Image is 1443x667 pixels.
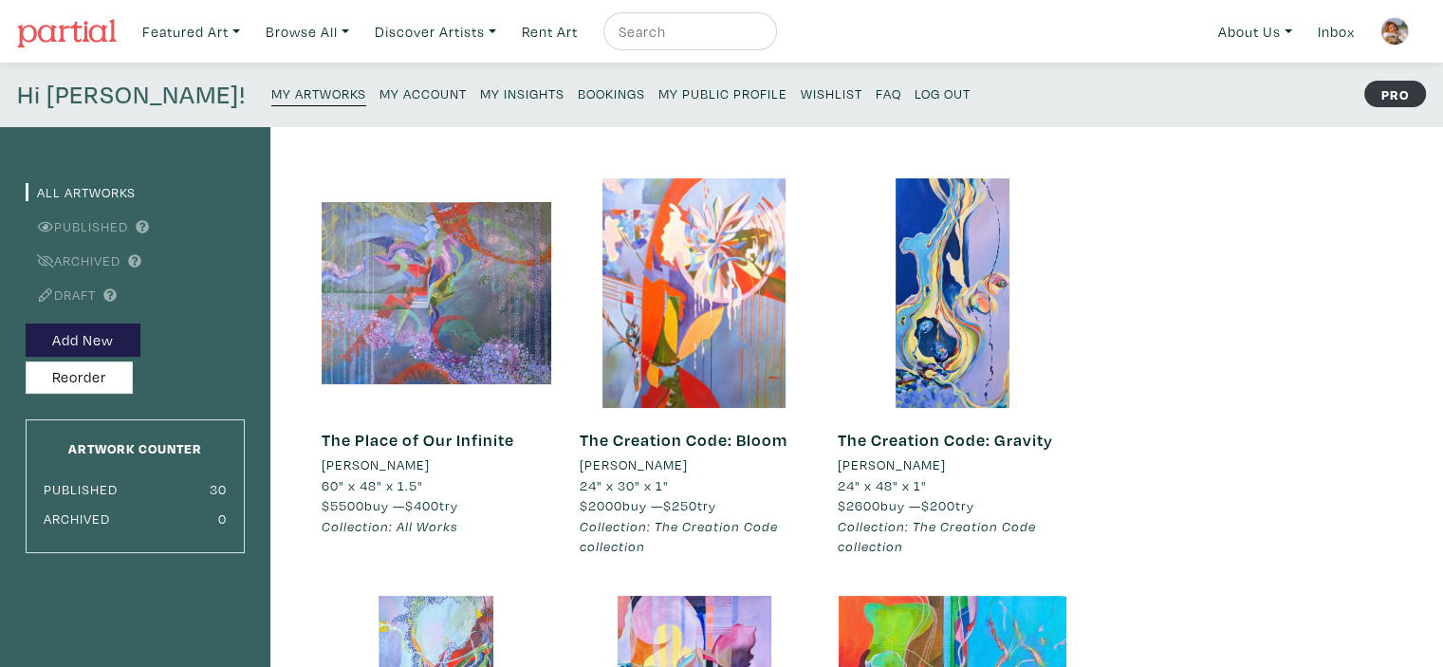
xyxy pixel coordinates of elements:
[838,517,1036,556] em: Collection: The Creation Code collection
[257,12,358,51] a: Browse All
[838,454,946,475] li: [PERSON_NAME]
[876,80,901,105] a: FAQ
[801,80,862,105] a: Wishlist
[838,429,1053,451] a: The Creation Code: Gravity
[580,429,787,451] a: The Creation Code: Bloom
[44,480,118,498] small: Published
[838,476,927,494] span: 24" x 48" x 1"
[663,496,697,514] span: $250
[322,496,458,514] span: buy — try
[1210,12,1301,51] a: About Us
[17,80,246,110] h4: Hi [PERSON_NAME]!
[838,496,880,514] span: $2600
[322,476,423,494] span: 60" x 48" x 1.5"
[26,217,128,235] a: Published
[134,12,249,51] a: Featured Art
[1380,17,1409,46] img: phpThumb.php
[921,496,955,514] span: $200
[26,286,96,304] a: Draft
[322,454,430,475] li: [PERSON_NAME]
[26,361,133,395] button: Reorder
[379,84,467,102] small: My Account
[405,496,439,514] span: $400
[480,80,564,105] a: My Insights
[1309,12,1363,51] a: Inbox
[480,84,564,102] small: My Insights
[876,84,901,102] small: FAQ
[26,251,120,269] a: Archived
[580,517,778,556] em: Collection: The Creation Code collection
[915,84,971,102] small: Log Out
[580,476,669,494] span: 24" x 30" x 1"
[578,80,645,105] a: Bookings
[271,80,366,106] a: My Artworks
[271,84,366,102] small: My Artworks
[322,496,364,514] span: $5500
[366,12,505,51] a: Discover Artists
[801,84,862,102] small: Wishlist
[838,454,1067,475] a: [PERSON_NAME]
[26,324,140,357] button: Add New
[838,496,974,514] span: buy — try
[322,429,514,451] a: The Place of Our Infinite
[578,84,645,102] small: Bookings
[580,496,716,514] span: buy — try
[580,496,622,514] span: $2000
[26,183,136,201] a: All Artworks
[1364,81,1426,107] strong: PRO
[322,454,551,475] a: [PERSON_NAME]
[68,439,202,457] small: Artwork Counter
[218,510,227,528] small: 0
[580,454,688,475] li: [PERSON_NAME]
[210,480,227,498] small: 30
[658,80,787,105] a: My Public Profile
[513,12,586,51] a: Rent Art
[580,454,809,475] a: [PERSON_NAME]
[44,510,110,528] small: Archived
[915,80,971,105] a: Log Out
[617,20,759,44] input: Search
[658,84,787,102] small: My Public Profile
[322,517,458,535] em: Collection: All Works
[379,80,467,105] a: My Account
